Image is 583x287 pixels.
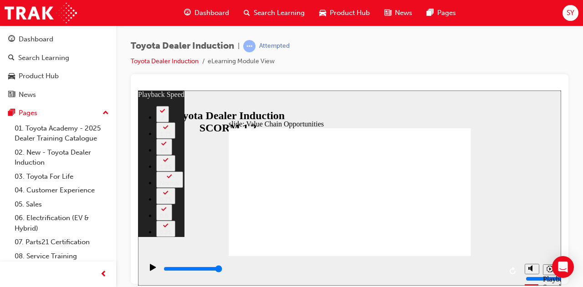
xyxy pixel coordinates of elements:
[427,7,434,19] span: pages-icon
[395,8,412,18] span: News
[19,108,37,118] div: Pages
[4,105,113,121] button: Pages
[4,29,113,105] button: DashboardSearch LearningProduct HubNews
[563,5,578,21] button: SY
[312,4,377,22] a: car-iconProduct Hub
[11,211,113,235] a: 06. Electrification (EV & Hybrid)
[4,31,113,48] a: Dashboard
[5,166,382,195] div: playback controls
[4,86,113,103] a: News
[319,7,326,19] span: car-icon
[102,107,109,119] span: up-icon
[567,8,574,18] span: SY
[238,41,240,51] span: |
[405,174,419,185] button: Playback speed
[377,4,419,22] a: news-iconNews
[8,91,15,99] span: news-icon
[131,57,199,65] a: Toyota Dealer Induction
[382,166,419,195] div: misc controls
[177,4,236,22] a: guage-iconDashboard
[8,72,15,81] span: car-icon
[26,175,84,182] input: slide progress
[100,269,107,280] span: prev-icon
[208,56,275,67] li: eLearning Module View
[368,174,382,187] button: Replay (Ctrl+Alt+R)
[5,173,20,188] button: Play (Ctrl+Alt+P)
[259,42,290,50] div: Attempted
[11,249,113,263] a: 08. Service Training
[18,15,31,32] button: 2
[4,68,113,85] a: Product Hub
[8,109,15,117] span: pages-icon
[254,8,305,18] span: Search Learning
[19,90,36,100] div: News
[4,50,113,66] a: Search Learning
[387,173,401,184] button: Mute (Ctrl+Alt+M)
[405,185,419,201] div: Playback Speed
[19,34,53,45] div: Dashboard
[11,197,113,211] a: 05. Sales
[330,8,370,18] span: Product Hub
[419,4,463,22] a: pages-iconPages
[5,3,77,23] img: Trak
[131,41,234,51] span: Toyota Dealer Induction
[8,35,15,44] span: guage-icon
[244,7,250,19] span: search-icon
[22,24,27,30] div: 2
[11,121,113,146] a: 01. Toyota Academy - 2025 Dealer Training Catalogue
[184,7,191,19] span: guage-icon
[384,7,391,19] span: news-icon
[11,235,113,249] a: 07. Parts21 Certification
[18,53,69,63] div: Search Learning
[243,40,256,52] span: learningRecordVerb_ATTEMPT-icon
[11,146,113,170] a: 02. New - Toyota Dealer Induction
[8,54,15,62] span: search-icon
[388,185,446,192] input: volume
[552,256,574,278] div: Open Intercom Messenger
[11,170,113,184] a: 03. Toyota For Life
[194,8,229,18] span: Dashboard
[11,183,113,197] a: 04. Customer Experience
[437,8,456,18] span: Pages
[236,4,312,22] a: search-iconSearch Learning
[19,71,59,81] div: Product Hub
